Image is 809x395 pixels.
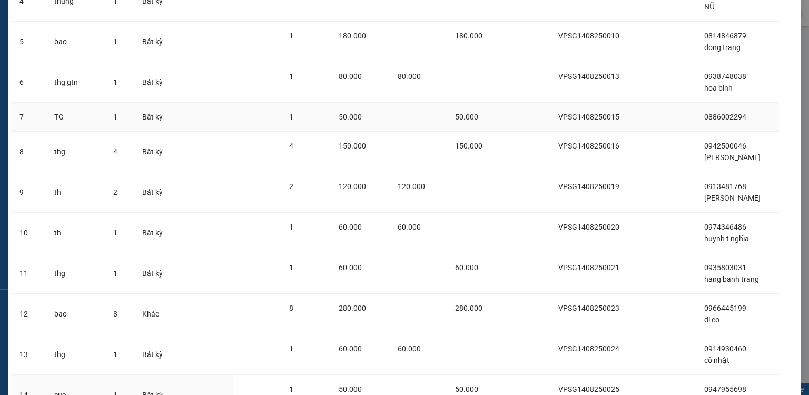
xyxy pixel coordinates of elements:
[46,253,105,294] td: thg
[398,344,421,353] span: 60.000
[289,344,293,353] span: 1
[11,22,46,62] td: 5
[113,37,117,46] span: 1
[113,113,117,121] span: 1
[704,153,761,162] span: [PERSON_NAME]
[11,62,46,103] td: 6
[339,263,362,272] span: 60.000
[558,182,619,191] span: VPSG1408250019
[704,234,749,243] span: huynh t nghĩa
[455,304,482,312] span: 280.000
[704,385,746,393] span: 0947955698
[289,223,293,231] span: 1
[704,194,761,202] span: [PERSON_NAME]
[704,356,729,364] span: cô nhật
[704,182,746,191] span: 0913481768
[113,147,117,156] span: 4
[46,62,105,103] td: thg gtn
[704,72,746,81] span: 0938748038
[11,213,46,253] td: 10
[558,142,619,150] span: VPSG1408250016
[704,3,716,11] span: NỮ
[289,113,293,121] span: 1
[339,142,366,150] span: 150.000
[113,229,117,237] span: 1
[558,304,619,312] span: VPSG1408250023
[704,263,746,272] span: 0935803031
[455,113,478,121] span: 50.000
[134,294,176,334] td: Khác
[113,310,117,318] span: 8
[46,132,105,172] td: thg
[339,113,362,121] span: 50.000
[113,78,117,86] span: 1
[704,113,746,121] span: 0886002294
[11,132,46,172] td: 8
[289,32,293,40] span: 1
[339,223,362,231] span: 60.000
[339,72,362,81] span: 80.000
[704,304,746,312] span: 0966445199
[11,103,46,132] td: 7
[398,72,421,81] span: 80.000
[289,72,293,81] span: 1
[134,103,176,132] td: Bất kỳ
[558,72,619,81] span: VPSG1408250013
[339,182,366,191] span: 120.000
[558,32,619,40] span: VPSG1408250010
[339,344,362,353] span: 60.000
[339,32,366,40] span: 180.000
[558,113,619,121] span: VPSG1408250015
[398,223,421,231] span: 60.000
[558,223,619,231] span: VPSG1408250020
[704,32,746,40] span: 0814846879
[134,62,176,103] td: Bất kỳ
[558,263,619,272] span: VPSG1408250021
[11,294,46,334] td: 12
[134,172,176,213] td: Bất kỳ
[113,188,117,196] span: 2
[455,263,478,272] span: 60.000
[704,142,746,150] span: 0942500046
[704,43,741,52] span: dong trang
[704,344,746,353] span: 0914930460
[455,142,482,150] span: 150.000
[704,315,719,324] span: di co
[113,350,117,359] span: 1
[134,22,176,62] td: Bất kỳ
[289,142,293,150] span: 4
[558,385,619,393] span: VPSG1408250025
[134,334,176,375] td: Bất kỳ
[46,334,105,375] td: thg
[558,344,619,353] span: VPSG1408250024
[339,385,362,393] span: 50.000
[289,385,293,393] span: 1
[134,213,176,253] td: Bất kỳ
[46,172,105,213] td: th
[113,269,117,278] span: 1
[289,182,293,191] span: 2
[704,275,759,283] span: hang banh trang
[46,103,105,132] td: TG
[11,334,46,375] td: 13
[46,294,105,334] td: bao
[704,84,733,92] span: hoa binh
[134,132,176,172] td: Bất kỳ
[134,253,176,294] td: Bất kỳ
[11,253,46,294] td: 11
[339,304,366,312] span: 280.000
[289,263,293,272] span: 1
[398,182,425,191] span: 120.000
[455,32,482,40] span: 180.000
[46,213,105,253] td: th
[46,22,105,62] td: bao
[455,385,478,393] span: 50.000
[289,304,293,312] span: 8
[11,172,46,213] td: 9
[704,223,746,231] span: 0974346486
